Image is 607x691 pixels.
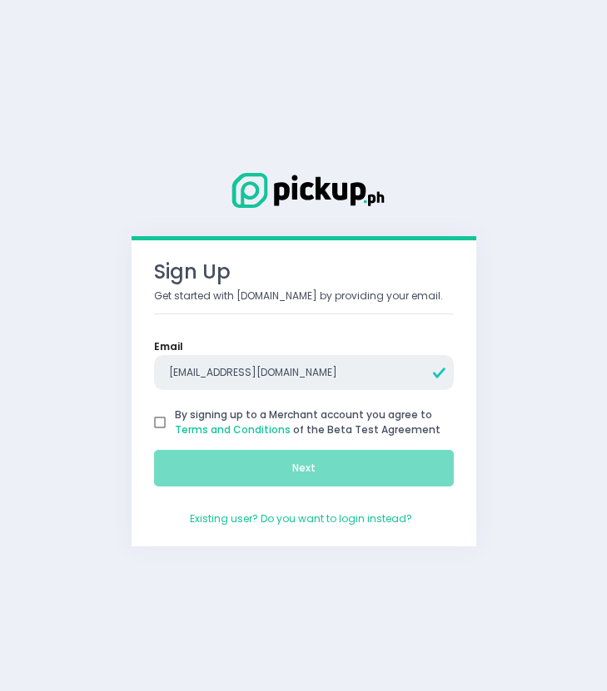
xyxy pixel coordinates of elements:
button: Next [154,450,454,486]
h3: Sign Up [154,260,454,284]
a: Existing user? Do you want to login instead? [190,511,412,526]
a: Terms and Conditions [175,422,291,437]
img: Logo [221,170,387,211]
span: Next [292,461,316,475]
label: Email [154,339,183,354]
span: By signing up to a Merchant account you agree to of the Beta Test Agreement [175,407,440,437]
input: Email [154,355,454,390]
p: Get started with [DOMAIN_NAME] by providing your email. [154,289,454,304]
